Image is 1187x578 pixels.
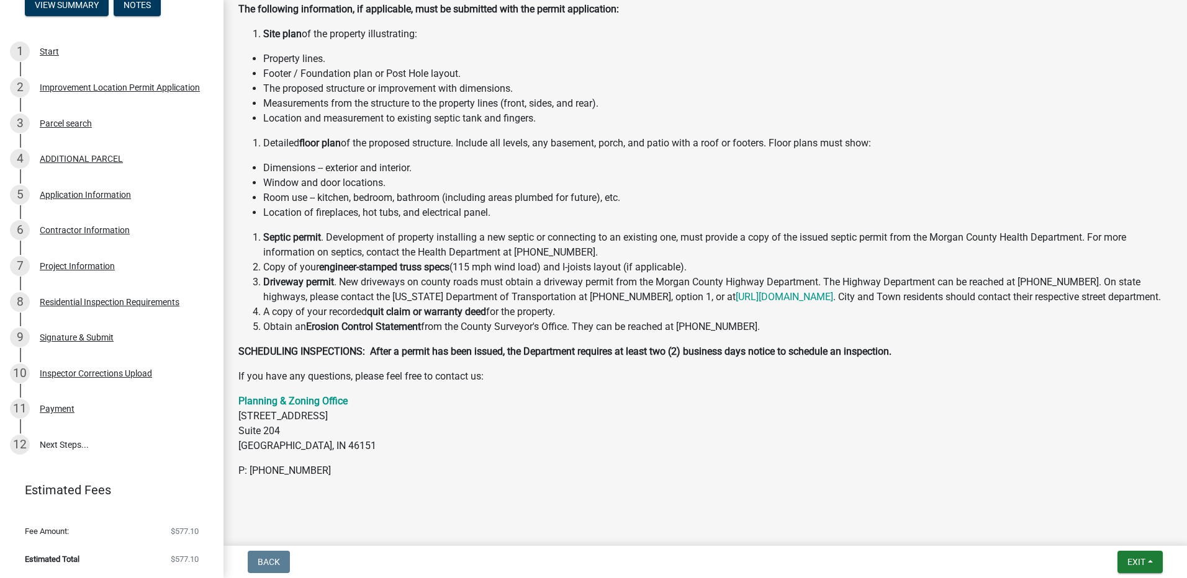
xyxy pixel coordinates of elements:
div: 3 [10,113,30,133]
span: Exit [1127,557,1145,567]
p: If you have any questions, please feel free to contact us: [238,369,1172,384]
strong: Erosion Control Statement [306,321,421,332]
li: Window and door locations. [263,176,1172,190]
button: Back [248,551,290,573]
button: Exit [1117,551,1163,573]
div: 1 [10,42,30,61]
div: 9 [10,327,30,347]
span: Back [258,557,280,567]
strong: SCHEDULING INSPECTIONS: After a permit has been issued, the Department requires at least two (2) ... [238,345,891,357]
div: Project Information [40,262,115,270]
div: 2 [10,78,30,97]
li: Location of fireplaces, hot tubs, and electrical panel. [263,205,1172,220]
strong: Site plan [263,28,302,40]
div: Inspector Corrections Upload [40,369,152,378]
li: Obtain an from the County Surveyor's Office. They can be reached at [PHONE_NUMBER]. [263,319,1172,334]
p: P: [PHONE_NUMBER] [238,463,1172,478]
li: Location and measurement to existing septic tank and fingers. [263,111,1172,126]
div: Residential Inspection Requirements [40,298,179,306]
li: of the property illustrating: [263,27,1172,42]
strong: engineer-stamped truss specs [319,261,449,273]
div: 4 [10,149,30,169]
span: Fee Amount: [25,527,69,535]
strong: quit claim or warranty deed [367,306,486,318]
div: 11 [10,399,30,419]
span: Estimated Total [25,555,79,563]
strong: Driveway permit [263,276,334,288]
span: $577.10 [171,555,199,563]
a: [URL][DOMAIN_NAME] [736,291,833,303]
strong: floor plan [299,137,341,149]
li: Copy of your (115 mph wind load) and I-joists layout (if applicable). [263,260,1172,275]
li: . Development of property installing a new septic or connecting to an existing one, must provide ... [263,230,1172,260]
div: Parcel search [40,119,92,128]
a: Estimated Fees [10,478,204,502]
div: 12 [10,435,30,455]
div: Contractor Information [40,226,130,234]
div: 8 [10,292,30,312]
li: The proposed structure or improvement with dimensions. [263,81,1172,96]
a: Planning & Zoning Office [238,395,348,407]
strong: The following information, if applicable, must be submitted with the permit application: [238,3,619,15]
li: Detailed of the proposed structure. Include all levels, any basement, porch, and patio with a roo... [263,136,1172,151]
wm-modal-confirm: Summary [25,1,109,11]
span: $577.10 [171,527,199,535]
li: Measurements from the structure to the property lines (front, sides, and rear). [263,96,1172,111]
li: Room use -- kitchen, bedroom, bathroom (including areas plumbed for future), etc. [263,190,1172,205]
div: Application Information [40,190,131,199]
li: A copy of your recorded for the property. [263,305,1172,319]
div: 6 [10,220,30,240]
wm-modal-confirm: Notes [114,1,161,11]
div: Improvement Location Permit Application [40,83,200,92]
strong: Septic permit [263,231,321,243]
div: 10 [10,363,30,383]
li: Property lines. [263,51,1172,66]
div: 7 [10,256,30,276]
div: Start [40,47,59,56]
div: Signature & Submit [40,333,114,342]
div: Payment [40,404,74,413]
li: Footer / Foundation plan or Post Hole layout. [263,66,1172,81]
li: Dimensions -- exterior and interior. [263,161,1172,176]
div: 5 [10,185,30,205]
li: . New driveways on county roads must obtain a driveway permit from the Morgan County Highway Depa... [263,275,1172,305]
p: [STREET_ADDRESS] Suite 204 [GEOGRAPHIC_DATA], IN 46151 [238,394,1172,453]
div: ADDITIONAL PARCEL [40,154,123,163]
